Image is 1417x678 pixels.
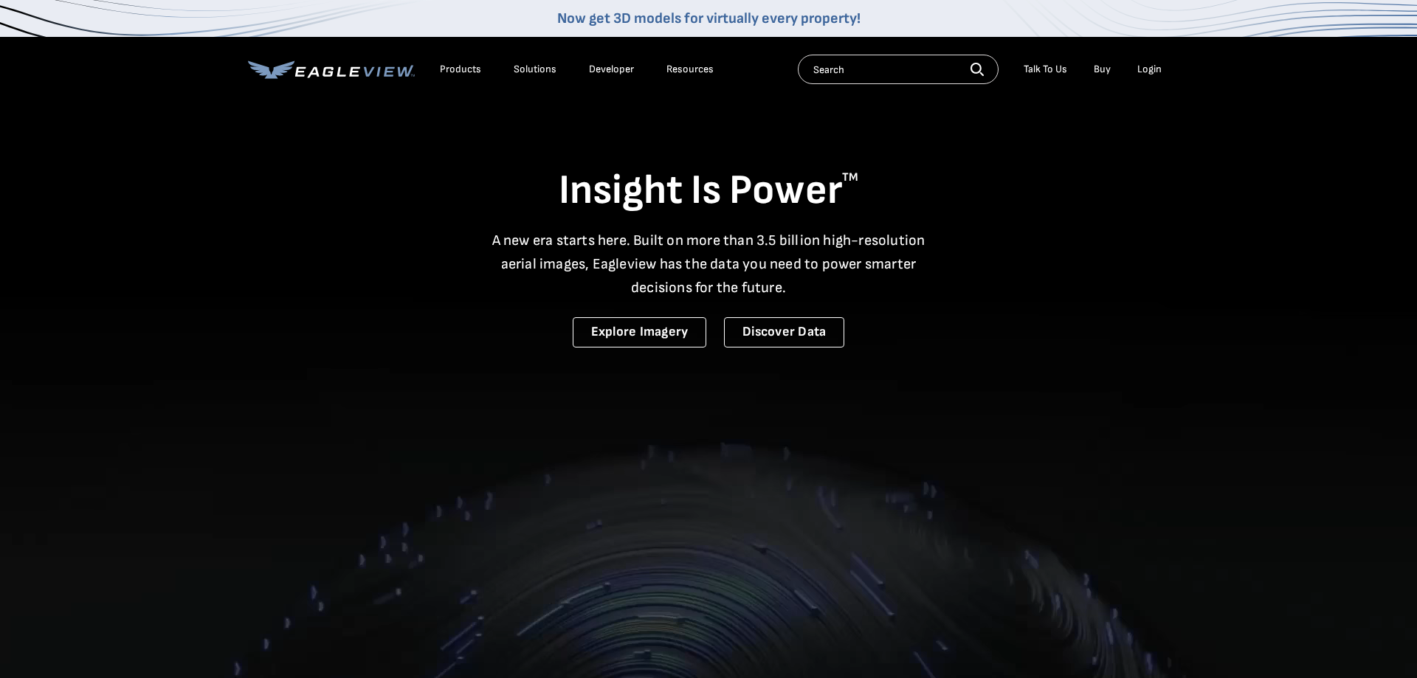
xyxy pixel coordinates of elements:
[1094,63,1111,76] a: Buy
[842,170,858,184] sup: TM
[589,63,634,76] a: Developer
[1024,63,1067,76] div: Talk To Us
[440,63,481,76] div: Products
[483,229,934,300] p: A new era starts here. Built on more than 3.5 billion high-resolution aerial images, Eagleview ha...
[1137,63,1162,76] div: Login
[514,63,556,76] div: Solutions
[798,55,999,84] input: Search
[248,165,1169,217] h1: Insight Is Power
[557,10,861,27] a: Now get 3D models for virtually every property!
[573,317,707,347] a: Explore Imagery
[666,63,714,76] div: Resources
[724,317,844,347] a: Discover Data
